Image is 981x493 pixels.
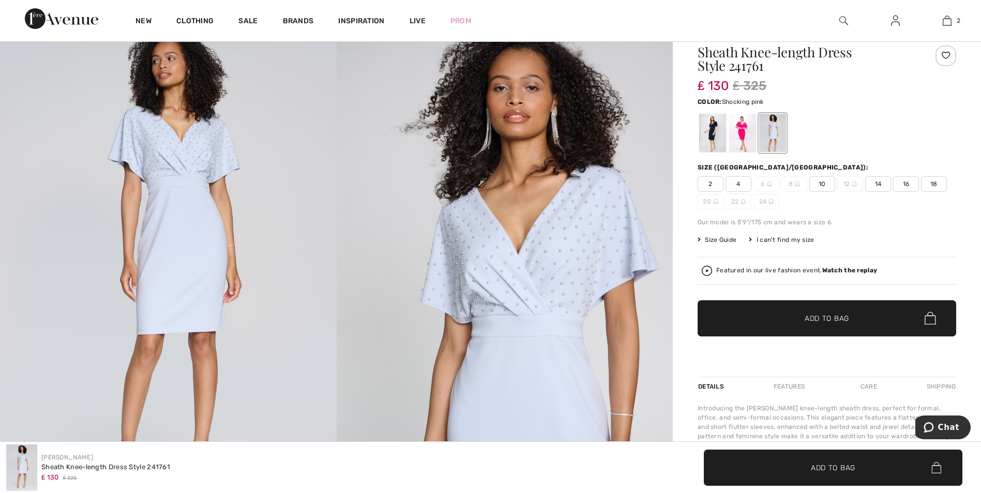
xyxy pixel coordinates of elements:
span: Add to Bag [805,313,849,323]
div: Midnight Blue [699,114,726,152]
span: 12 [837,176,863,192]
a: Live [410,16,426,26]
span: 16 [893,176,919,192]
span: ₤ 325 [733,76,767,95]
img: ring-m.svg [741,199,746,204]
img: Sheath Knee-Length Dress Style 241761 [6,444,37,491]
div: Introducing the [PERSON_NAME] knee-length sheath dress, perfect for formal, office, and semi-form... [698,404,956,450]
a: Clothing [176,17,214,27]
div: Shocking pink [729,114,756,152]
span: 20 [698,194,723,209]
span: 24 [753,194,779,209]
img: ring-m.svg [767,181,772,187]
div: Celestial blue [759,114,786,152]
a: Sign In [883,14,908,27]
img: 1ère Avenue [25,8,98,29]
span: Size Guide [698,235,736,244]
div: Sheath Knee-length Dress Style 241761 [41,462,170,472]
span: ₤ 130 [698,68,729,93]
div: Care [852,377,886,396]
img: Bag.svg [925,312,936,325]
span: 2 [957,16,960,25]
div: Features [765,377,813,396]
div: I can't find my size [749,235,814,244]
span: 2 [698,176,723,192]
a: New [135,17,152,27]
img: ring-m.svg [852,181,857,187]
img: search the website [839,14,848,27]
span: ₤ 130 [41,473,59,481]
span: Shocking pink [722,98,764,105]
div: Size ([GEOGRAPHIC_DATA]/[GEOGRAPHIC_DATA]): [698,163,870,172]
a: Brands [283,17,314,27]
a: Prom [450,16,471,26]
img: Bag.svg [931,462,941,473]
span: ₤ 325 [63,474,77,482]
span: 4 [726,176,751,192]
img: ring-m.svg [795,181,800,187]
strong: Watch the replay [822,267,878,274]
span: 22 [726,194,751,209]
span: Add to Bag [811,462,855,473]
button: Add to Bag [698,300,956,336]
img: ring-m.svg [768,199,774,204]
span: 18 [921,176,947,192]
span: 14 [865,176,891,192]
a: [PERSON_NAME] [41,454,93,461]
div: Featured in our live fashion event. [716,267,877,274]
a: 2 [922,14,972,27]
img: Watch the replay [702,266,712,276]
div: Details [698,377,727,396]
span: Inspiration [338,17,384,27]
iframe: Opens a widget where you can chat to one of our agents [915,415,971,441]
img: ring-m.svg [713,199,718,204]
span: 8 [781,176,807,192]
button: Add to Bag [704,450,962,486]
span: Color: [698,98,722,105]
span: 10 [809,176,835,192]
span: 6 [753,176,779,192]
div: Our model is 5'9"/175 cm and wears a size 6. [698,218,956,227]
img: My Bag [943,14,952,27]
img: My Info [891,14,900,27]
a: Sale [238,17,258,27]
h1: Sheath Knee-length Dress Style 241761 [698,45,913,72]
div: Shipping [924,377,956,396]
